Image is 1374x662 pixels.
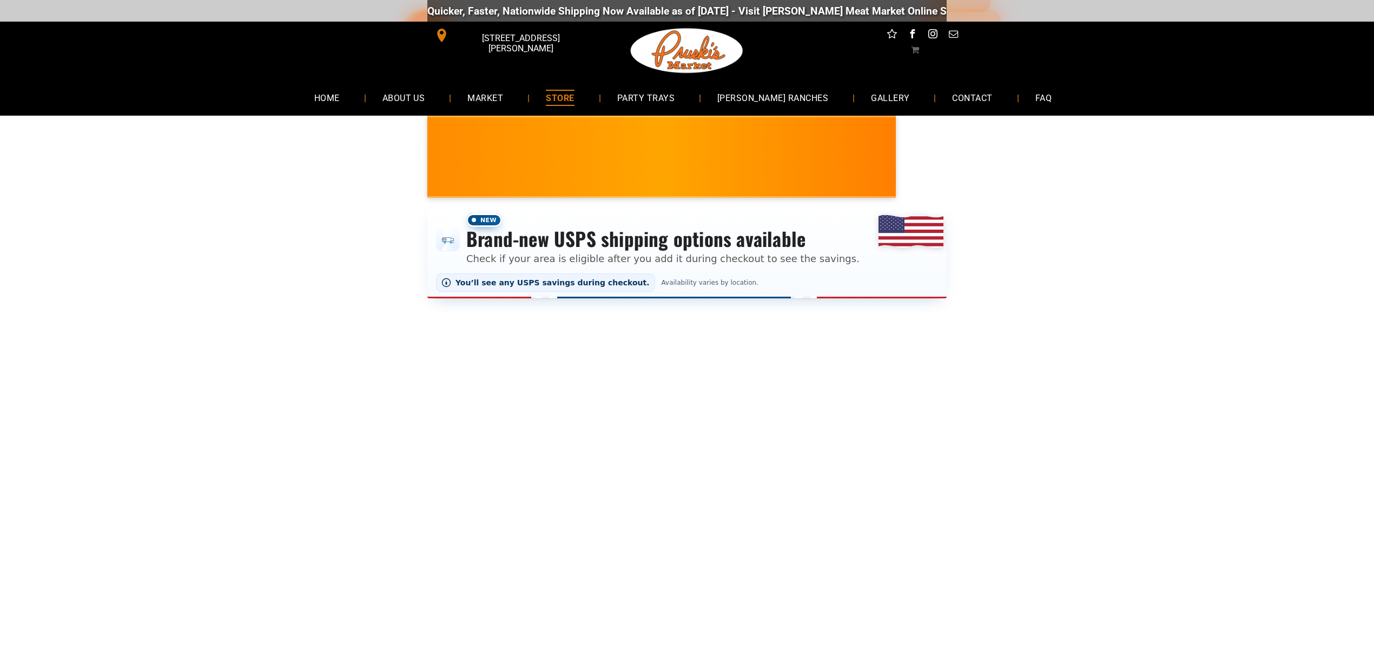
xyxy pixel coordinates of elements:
[629,22,745,80] img: Pruski-s+Market+HQ+Logo2-1920w.png
[427,5,1082,17] div: Quicker, Faster, Nationwide Shipping Now Available as of [DATE] - Visit [PERSON_NAME] Meat Market...
[659,279,761,286] span: Availability varies by location.
[601,83,691,112] a: PARTY TRAYS
[947,27,961,44] a: email
[466,227,860,251] h3: Brand-new USPS shipping options available
[466,251,860,266] p: Check if your area is eligible after you add it during checkout to see the savings.
[1019,83,1068,112] a: FAQ
[427,27,593,44] a: [STREET_ADDRESS][PERSON_NAME]
[466,213,502,227] span: New
[530,83,590,112] a: STORE
[451,28,591,59] span: [STREET_ADDRESS][PERSON_NAME]
[298,83,356,112] a: HOME
[701,83,844,112] a: [PERSON_NAME] RANCHES
[885,27,899,44] a: Social network
[366,83,441,112] a: ABOUT US
[427,206,947,298] div: Shipping options announcement
[906,27,920,44] a: facebook
[936,83,1008,112] a: CONTACT
[926,27,940,44] a: instagram
[455,278,650,287] span: You’ll see any USPS savings during checkout.
[855,83,926,112] a: GALLERY
[451,83,519,112] a: MARKET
